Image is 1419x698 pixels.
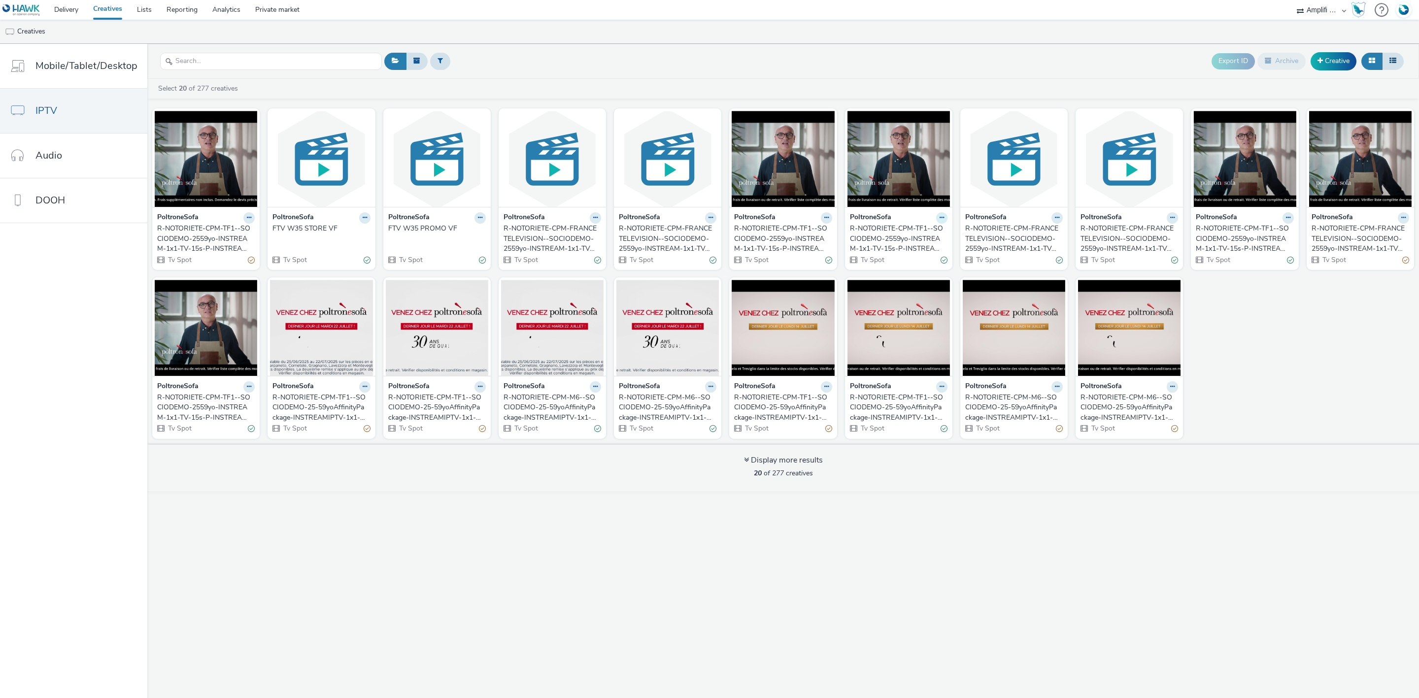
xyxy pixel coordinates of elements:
[1309,111,1412,207] img: R-NOTORIETE-CPM-FRANCETELEVISION--SOCIODEMO-2559yo-INSTREAM-1x1-TV-15s-P-INSTREAM-1x1-W35Promo-$4...
[248,424,255,434] div: Valid
[167,424,192,433] span: Tv Spot
[1212,53,1255,69] button: Export ID
[616,111,719,207] img: R-NOTORIETE-CPM-FRANCETELEVISION--SOCIODEMO-2559yo-INSTREAM-1x1-TV-15s-P-INSTREAM-1x1-W36STORE-$x...
[619,393,716,423] a: R-NOTORIETE-CPM-M6--SOCIODEMO-25-59yoAffinityPackage-INSTREAMIPTV-1x1-Multidevice-NA_$424580746$_...
[513,255,538,265] span: Tv Spot
[364,424,371,434] div: Partially valid
[272,393,366,423] div: R-NOTORIETE-CPM-TF1--SOCIODEMO-25-59yoAffinityPackage-INSTREAMIPTV-1x1-Multidevice-NA_$424581079$...
[616,280,719,376] img: R-NOTORIETE-CPM-M6--SOCIODEMO-25-59yoAffinityPackage-INSTREAMIPTV-1x1-Multidevice-NA_$424580746$_...
[629,255,653,265] span: Tv Spot
[850,393,947,423] a: R-NOTORIETE-CPM-TF1--SOCIODEMO-25-59yoAffinityPackage-INSTREAMIPTV-1x1-Multidevice-NA_$424581079$...
[860,424,884,433] span: Tv Spot
[941,424,947,434] div: Valid
[272,381,314,393] strong: PoltroneSofa
[5,27,15,37] img: tv
[975,424,1000,433] span: Tv Spot
[160,53,382,70] input: Search...
[386,280,488,376] img: R-NOTORIETE-CPM-TF1--SOCIODEMO-25-59yoAffinityPackage-INSTREAMIPTV-1x1-Multidevice-NA_424581079$_...
[734,393,832,423] a: R-NOTORIETE-CPM-TF1--SOCIODEMO-25-59yoAffinityPackage-INSTREAMIPTV-1x1-Multidevice-NA_$424581079$...
[754,468,813,478] span: of 277 creatives
[1081,224,1178,254] a: R-NOTORIETE-CPM-FRANCETELEVISION--SOCIODEMO-2559yo-INSTREAM-1x1-TV-15s-P-INSTREAM-1x1-W35Promo-$4...
[364,255,371,265] div: Valid
[35,193,65,207] span: DOOH
[388,224,482,233] div: FTV W35 PROMO VF
[709,424,716,434] div: Valid
[1081,381,1122,393] strong: PoltroneSofa
[734,393,828,423] div: R-NOTORIETE-CPM-TF1--SOCIODEMO-25-59yoAffinityPackage-INSTREAMIPTV-1x1-Multidevice-NA_$424581079$...
[941,255,947,265] div: Valid
[734,224,832,254] a: R-NOTORIETE-CPM-TF1--SOCIODEMO-2559yo-INSTREAM-1x1-TV-15s-P-INSTREAM-1x1-W36Promo-$427404871$PROMO
[388,393,486,423] a: R-NOTORIETE-CPM-TF1--SOCIODEMO-25-59yoAffinityPackage-INSTREAMIPTV-1x1-Multidevice-NA_424581079$_...
[825,255,832,265] div: Valid
[1312,224,1405,254] div: R-NOTORIETE-CPM-FRANCETELEVISION--SOCIODEMO-2559yo-INSTREAM-1x1-TV-15s-P-INSTREAM-1x1-W35Promo-$4...
[1351,2,1370,18] a: Hawk Academy
[157,224,251,254] div: R-NOTORIETE-CPM-TF1--SOCIODEMO-2559yo-INSTREAM-1x1-TV-15s-P-INSTREAM-1x1-W37Promo-$427404871$PROMO
[825,424,832,434] div: Partially valid
[850,393,944,423] div: R-NOTORIETE-CPM-TF1--SOCIODEMO-25-59yoAffinityPackage-INSTREAMIPTV-1x1-Multidevice-NA_$424581079$...
[504,212,545,224] strong: PoltroneSofa
[155,111,257,207] img: R-NOTORIETE-CPM-TF1--SOCIODEMO-2559yo-INSTREAM-1x1-TV-15s-P-INSTREAM-1x1-W37Promo-$427404871$PROM...
[388,381,430,393] strong: PoltroneSofa
[734,381,776,393] strong: PoltroneSofa
[504,224,597,254] div: R-NOTORIETE-CPM-FRANCETELEVISION--SOCIODEMO-2559yo-INSTREAM-1x1-TV-15s-P-INSTREAM-1x1-W36PROMO-$x...
[479,424,486,434] div: Partially valid
[850,224,947,254] a: R-NOTORIETE-CPM-TF1--SOCIODEMO-2559yo-INSTREAM-1x1-TV-15s-P-INSTREAM-1x1-W36Store-$427404871$STORE
[272,224,366,233] div: FTV W35 STORE VF
[1361,53,1383,69] button: Grid
[1196,224,1289,254] div: R-NOTORIETE-CPM-TF1--SOCIODEMO-2559yo-INSTREAM-1x1-TV-15s-P-INSTREAM-1x1-W35Store-$427404871$STORE
[1382,53,1404,69] button: Table
[1171,424,1178,434] div: Partially valid
[1312,224,1409,254] a: R-NOTORIETE-CPM-FRANCETELEVISION--SOCIODEMO-2559yo-INSTREAM-1x1-TV-15s-P-INSTREAM-1x1-W35Promo-$4...
[619,381,660,393] strong: PoltroneSofa
[963,280,1065,376] img: R-NOTORIETE-CPM-M6--SOCIODEMO-25-59yoAffinityPackage-INSTREAMIPTV-1x1-Multidevice-NA_$424580746$-...
[619,212,660,224] strong: PoltroneSofa
[732,280,834,376] img: R-NOTORIETE-CPM-TF1--SOCIODEMO-25-59yoAffinityPackage-INSTREAMIPTV-1x1-Multidevice-NA_$424581079$...
[847,111,950,207] img: R-NOTORIETE-CPM-TF1--SOCIODEMO-2559yo-INSTREAM-1x1-TV-15s-P-INSTREAM-1x1-W36Store-$427404871$STOR...
[248,255,255,265] div: Partially valid
[35,148,62,163] span: Audio
[513,424,538,433] span: Tv Spot
[594,255,601,265] div: Valid
[35,59,137,73] span: Mobile/Tablet/Desktop
[157,381,199,393] strong: PoltroneSofa
[1081,393,1174,423] div: R-NOTORIETE-CPM-M6--SOCIODEMO-25-59yoAffinityPackage-INSTREAMIPTV-1x1-Multidevice-NA_$424580746$-W28
[1396,2,1411,17] img: Account FR
[398,255,423,265] span: Tv Spot
[504,393,601,423] a: R-NOTORIETE-CPM-M6--SOCIODEMO-25-59yoAffinityPackage-INSTREAMIPTV-1x1-Multidevice-NA_$424580746$_...
[388,212,430,224] strong: PoltroneSofa
[965,393,1059,423] div: R-NOTORIETE-CPM-M6--SOCIODEMO-25-59yoAffinityPackage-INSTREAMIPTV-1x1-Multidevice-NA_$424580746$-W28
[744,255,769,265] span: Tv Spot
[1351,2,1366,18] div: Hawk Academy
[860,255,884,265] span: Tv Spot
[272,212,314,224] strong: PoltroneSofa
[270,111,372,207] img: FTV W35 STORE VF visual
[965,224,1059,254] div: R-NOTORIETE-CPM-FRANCETELEVISION--SOCIODEMO-2559yo-INSTREAM-1x1-TV-15s-P-INSTREAM-1x1-W35STORE-$4...
[270,280,372,376] img: R-NOTORIETE-CPM-TF1--SOCIODEMO-25-59yoAffinityPackage-INSTREAMIPTV-1x1-Multidevice-NA_$424581079$...
[479,255,486,265] div: Valid
[1257,53,1306,69] button: Archive
[1090,255,1115,265] span: Tv Spot
[157,212,199,224] strong: PoltroneSofa
[754,468,762,478] strong: 20
[1171,255,1178,265] div: Valid
[179,84,187,93] strong: 20
[1321,255,1346,265] span: Tv Spot
[157,393,255,423] a: R-NOTORIETE-CPM-TF1--SOCIODEMO-2559yo-INSTREAM-1x1-TV-15s-P-INSTREAM-1x1-W35Promo-$427404871$
[744,424,769,433] span: Tv Spot
[282,255,307,265] span: Tv Spot
[1090,424,1115,433] span: Tv Spot
[1196,212,1237,224] strong: PoltroneSofa
[963,111,1065,207] img: R-NOTORIETE-CPM-FRANCETELEVISION--SOCIODEMO-2559yo-INSTREAM-1x1-TV-15s-P-INSTREAM-1x1-W35STORE-$4...
[504,381,545,393] strong: PoltroneSofa
[965,393,1063,423] a: R-NOTORIETE-CPM-M6--SOCIODEMO-25-59yoAffinityPackage-INSTREAMIPTV-1x1-Multidevice-NA_$424580746$-W28
[1312,212,1353,224] strong: PoltroneSofa
[734,212,776,224] strong: PoltroneSofa
[272,393,370,423] a: R-NOTORIETE-CPM-TF1--SOCIODEMO-25-59yoAffinityPackage-INSTREAMIPTV-1x1-Multidevice-NA_$424581079$...
[157,84,242,93] a: Select of 277 creatives
[1196,224,1293,254] a: R-NOTORIETE-CPM-TF1--SOCIODEMO-2559yo-INSTREAM-1x1-TV-15s-P-INSTREAM-1x1-W35Store-$427404871$STORE
[1287,255,1294,265] div: Valid
[1056,255,1063,265] div: Valid
[732,111,834,207] img: R-NOTORIETE-CPM-TF1--SOCIODEMO-2559yo-INSTREAM-1x1-TV-15s-P-INSTREAM-1x1-W36Promo-$427404871$PROM...
[386,111,488,207] img: FTV W35 PROMO VF visual
[850,224,944,254] div: R-NOTORIETE-CPM-TF1--SOCIODEMO-2559yo-INSTREAM-1x1-TV-15s-P-INSTREAM-1x1-W36Store-$427404871$STORE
